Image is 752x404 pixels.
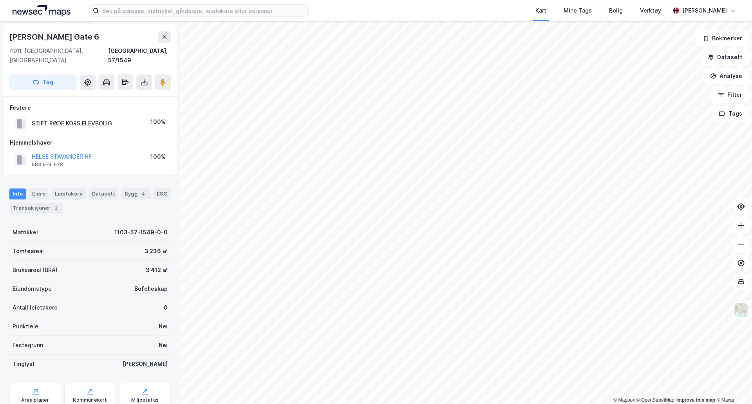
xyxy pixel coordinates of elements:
[9,74,77,90] button: Tag
[13,265,58,275] div: Bruksareal (BRA)
[150,117,166,127] div: 100%
[711,87,749,103] button: Filter
[564,6,592,15] div: Mine Tags
[154,188,170,199] div: ESG
[32,119,112,128] div: STIFT RØDE KORS ELEVBOLIG
[676,397,715,403] a: Improve this map
[145,246,168,256] div: 3 236 ㎡
[13,303,58,312] div: Antall leietakere
[131,397,159,403] div: Miljøstatus
[73,397,107,403] div: Kommunekart
[121,188,150,199] div: Bygg
[13,341,43,350] div: Festegrunn
[713,366,752,404] div: Kontrollprogram for chat
[52,204,60,212] div: 3
[609,6,623,15] div: Bolig
[159,341,168,350] div: Nei
[13,284,52,293] div: Eiendomstype
[150,152,166,161] div: 100%
[139,190,147,198] div: 4
[159,322,168,331] div: Nei
[636,397,674,403] a: OpenStreetMap
[99,5,308,16] input: Søk på adresse, matrikkel, gårdeiere, leietakere eller personer
[9,188,26,199] div: Info
[164,303,168,312] div: 0
[682,6,727,15] div: [PERSON_NAME]
[13,322,38,331] div: Punktleie
[734,303,748,317] img: Z
[701,49,749,65] button: Datasett
[712,106,749,121] button: Tags
[640,6,661,15] div: Verktøy
[114,228,168,237] div: 1103-57-1549-0-0
[535,6,546,15] div: Kart
[9,31,101,43] div: [PERSON_NAME] Gate 6
[21,397,49,403] div: Arealplaner
[713,366,752,404] iframe: Chat Widget
[146,265,168,275] div: 3 412 ㎡
[52,188,86,199] div: Leietakere
[703,68,749,84] button: Analyse
[123,359,168,369] div: [PERSON_NAME]
[13,228,38,237] div: Matrikkel
[13,359,35,369] div: Tinglyst
[10,138,170,147] div: Hjemmelshaver
[10,103,170,112] div: Festere
[29,188,49,199] div: Eiere
[108,46,171,65] div: [GEOGRAPHIC_DATA], 57/1549
[32,161,63,168] div: 983 974 678
[134,284,168,293] div: Bofelleskap
[13,246,44,256] div: Tomteareal
[9,46,108,65] div: 4011, [GEOGRAPHIC_DATA], [GEOGRAPHIC_DATA]
[89,188,118,199] div: Datasett
[13,5,70,16] img: logo.a4113a55bc3d86da70a041830d287a7e.svg
[9,203,63,214] div: Transaksjoner
[696,31,749,46] button: Bokmerker
[613,397,635,403] a: Mapbox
